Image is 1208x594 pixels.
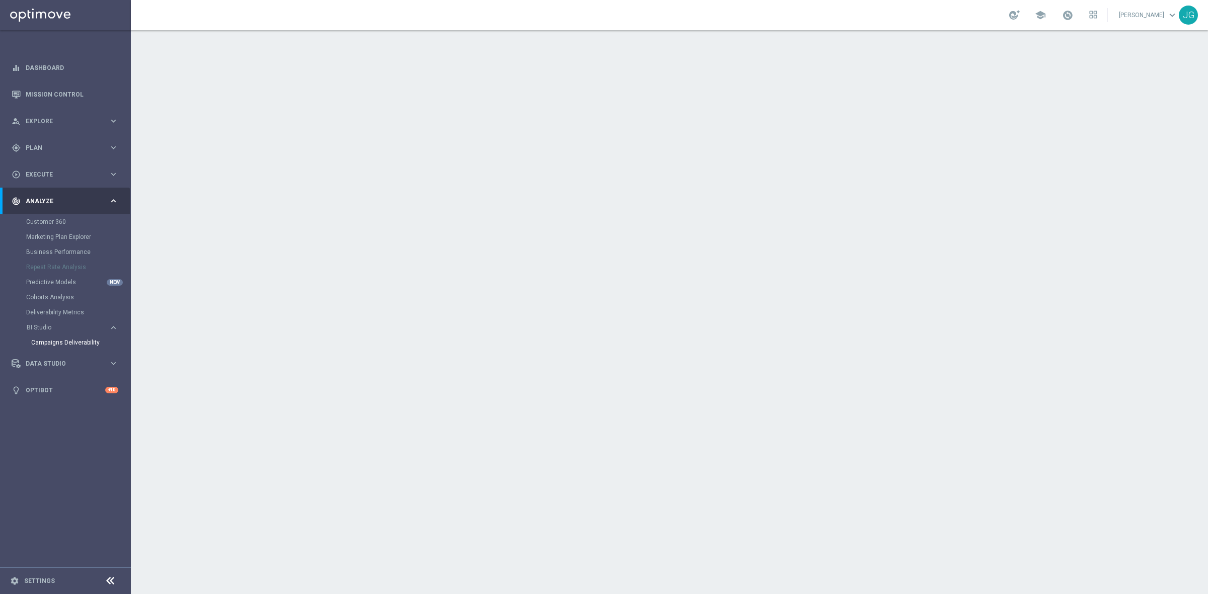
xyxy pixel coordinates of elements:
[26,54,118,81] a: Dashboard
[12,377,118,403] div: Optibot
[109,169,118,179] i: keyboard_arrow_right
[109,143,118,152] i: keyboard_arrow_right
[26,214,130,229] div: Customer 360
[11,386,119,394] button: lightbulb Optibot +10
[11,171,119,179] button: play_circle_outline Execute keyboard_arrow_right
[12,81,118,108] div: Mission Control
[12,386,21,395] i: lightbulb
[26,278,105,286] a: Predictive Models
[27,324,99,330] span: BI Studio
[26,323,119,331] button: BI Studio keyboard_arrow_right
[11,117,119,125] button: person_search Explore keyboard_arrow_right
[109,196,118,206] i: keyboard_arrow_right
[12,197,21,206] i: track_changes
[26,293,105,301] a: Cohorts Analysis
[109,116,118,126] i: keyboard_arrow_right
[24,578,55,584] a: Settings
[26,218,105,226] a: Customer 360
[11,91,119,99] button: Mission Control
[31,335,130,350] div: Campaigns Deliverability
[12,117,21,126] i: person_search
[26,244,130,260] div: Business Performance
[26,229,130,244] div: Marketing Plan Explorer
[26,172,109,178] span: Execute
[1118,8,1179,23] a: [PERSON_NAME]keyboard_arrow_down
[107,279,123,286] div: NEW
[1167,10,1178,21] span: keyboard_arrow_down
[12,63,21,72] i: equalizer
[26,260,130,275] div: Repeat Rate Analysis
[26,198,109,204] span: Analyze
[26,290,130,305] div: Cohorts Analysis
[12,143,109,152] div: Plan
[12,117,109,126] div: Explore
[26,248,105,256] a: Business Performance
[11,64,119,72] button: equalizer Dashboard
[26,320,130,350] div: BI Studio
[109,323,118,332] i: keyboard_arrow_right
[31,338,105,347] a: Campaigns Deliverability
[12,170,109,179] div: Execute
[12,143,21,152] i: gps_fixed
[26,275,130,290] div: Predictive Models
[10,576,19,585] i: settings
[12,170,21,179] i: play_circle_outline
[11,360,119,368] button: Data Studio keyboard_arrow_right
[1179,6,1198,25] div: JG
[109,359,118,368] i: keyboard_arrow_right
[26,305,130,320] div: Deliverability Metrics
[26,118,109,124] span: Explore
[26,308,105,316] a: Deliverability Metrics
[27,324,109,330] div: BI Studio
[12,197,109,206] div: Analyze
[12,54,118,81] div: Dashboard
[26,145,109,151] span: Plan
[1035,10,1046,21] span: school
[26,233,105,241] a: Marketing Plan Explorer
[26,377,105,403] a: Optibot
[11,197,119,205] button: track_changes Analyze keyboard_arrow_right
[11,144,119,152] button: gps_fixed Plan keyboard_arrow_right
[105,387,118,393] div: +10
[26,81,118,108] a: Mission Control
[26,361,109,367] span: Data Studio
[12,359,109,368] div: Data Studio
